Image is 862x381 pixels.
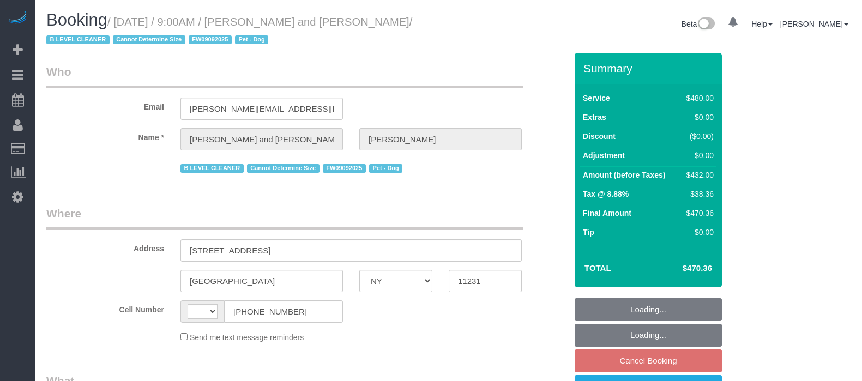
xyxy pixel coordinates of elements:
[224,300,343,323] input: Cell Number
[46,35,110,44] span: B LEVEL CLEANER
[697,17,715,32] img: New interface
[247,164,320,173] span: Cannot Determine Size
[235,35,268,44] span: Pet - Dog
[46,64,523,88] legend: Who
[650,264,712,273] h4: $470.36
[180,270,343,292] input: City
[369,164,402,173] span: Pet - Dog
[682,131,714,142] div: ($0.00)
[46,16,412,46] small: / [DATE] / 9:00AM / [PERSON_NAME] and [PERSON_NAME]
[584,263,611,273] strong: Total
[583,208,631,219] label: Final Amount
[38,239,172,254] label: Address
[113,35,185,44] span: Cannot Determine Size
[583,227,594,238] label: Tip
[682,20,715,28] a: Beta
[46,205,523,230] legend: Where
[682,227,714,238] div: $0.00
[180,98,343,120] input: Email
[180,164,244,173] span: B LEVEL CLEANER
[583,93,610,104] label: Service
[751,20,773,28] a: Help
[583,170,665,180] label: Amount (before Taxes)
[583,112,606,123] label: Extras
[359,128,522,150] input: Last Name
[682,189,714,199] div: $38.36
[682,112,714,123] div: $0.00
[189,35,232,44] span: FW09092025
[780,20,848,28] a: [PERSON_NAME]
[583,131,616,142] label: Discount
[7,11,28,26] img: Automaid Logo
[583,189,629,199] label: Tax @ 8.88%
[38,128,172,143] label: Name *
[190,333,304,342] span: Send me text message reminders
[682,170,714,180] div: $432.00
[323,164,366,173] span: FW09092025
[682,150,714,161] div: $0.00
[38,98,172,112] label: Email
[38,300,172,315] label: Cell Number
[449,270,522,292] input: Zip Code
[583,62,716,75] h3: Summary
[46,10,107,29] span: Booking
[583,150,625,161] label: Adjustment
[682,93,714,104] div: $480.00
[682,208,714,219] div: $470.36
[180,128,343,150] input: First Name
